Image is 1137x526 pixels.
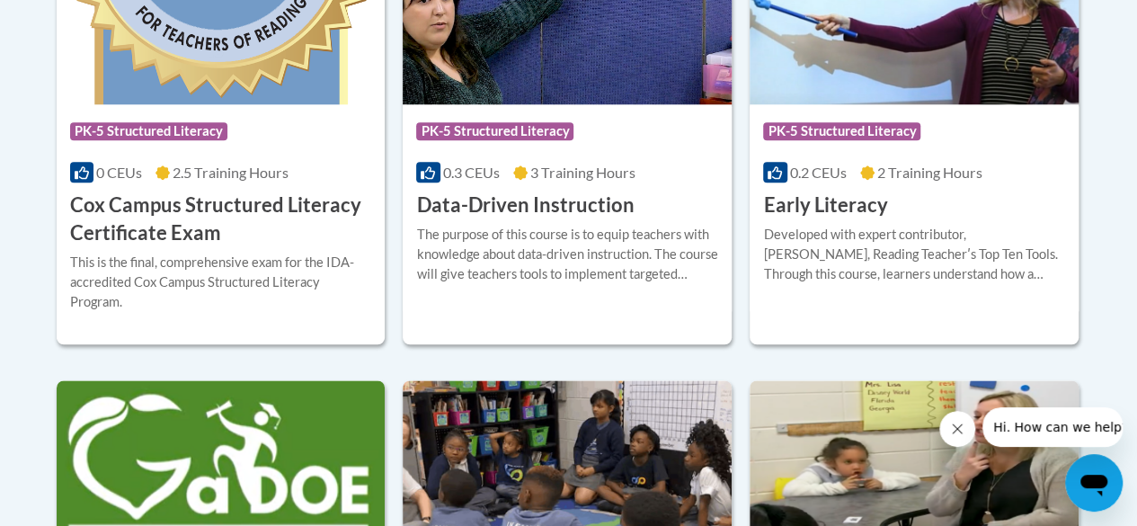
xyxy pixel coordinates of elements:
iframe: Button to launch messaging window [1065,454,1123,512]
span: PK-5 Structured Literacy [70,122,227,140]
span: 0 CEUs [96,164,142,181]
h3: Data-Driven Instruction [416,192,634,219]
span: Hi. How can we help? [11,13,146,27]
span: 2 Training Hours [877,164,982,181]
span: 0.2 CEUs [790,164,847,181]
div: Developed with expert contributor, [PERSON_NAME], Reading Teacherʹs Top Ten Tools. Through this c... [763,225,1065,284]
h3: Cox Campus Structured Literacy Certificate Exam [70,192,372,247]
span: 2.5 Training Hours [173,164,289,181]
iframe: Close message [939,411,975,447]
div: This is the final, comprehensive exam for the IDA-accredited Cox Campus Structured Literacy Program. [70,253,372,312]
span: 3 Training Hours [530,164,635,181]
span: 0.3 CEUs [443,164,500,181]
iframe: Message from company [982,407,1123,447]
h3: Early Literacy [763,192,887,219]
span: PK-5 Structured Literacy [763,122,920,140]
div: The purpose of this course is to equip teachers with knowledge about data-driven instruction. The... [416,225,718,284]
span: PK-5 Structured Literacy [416,122,573,140]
